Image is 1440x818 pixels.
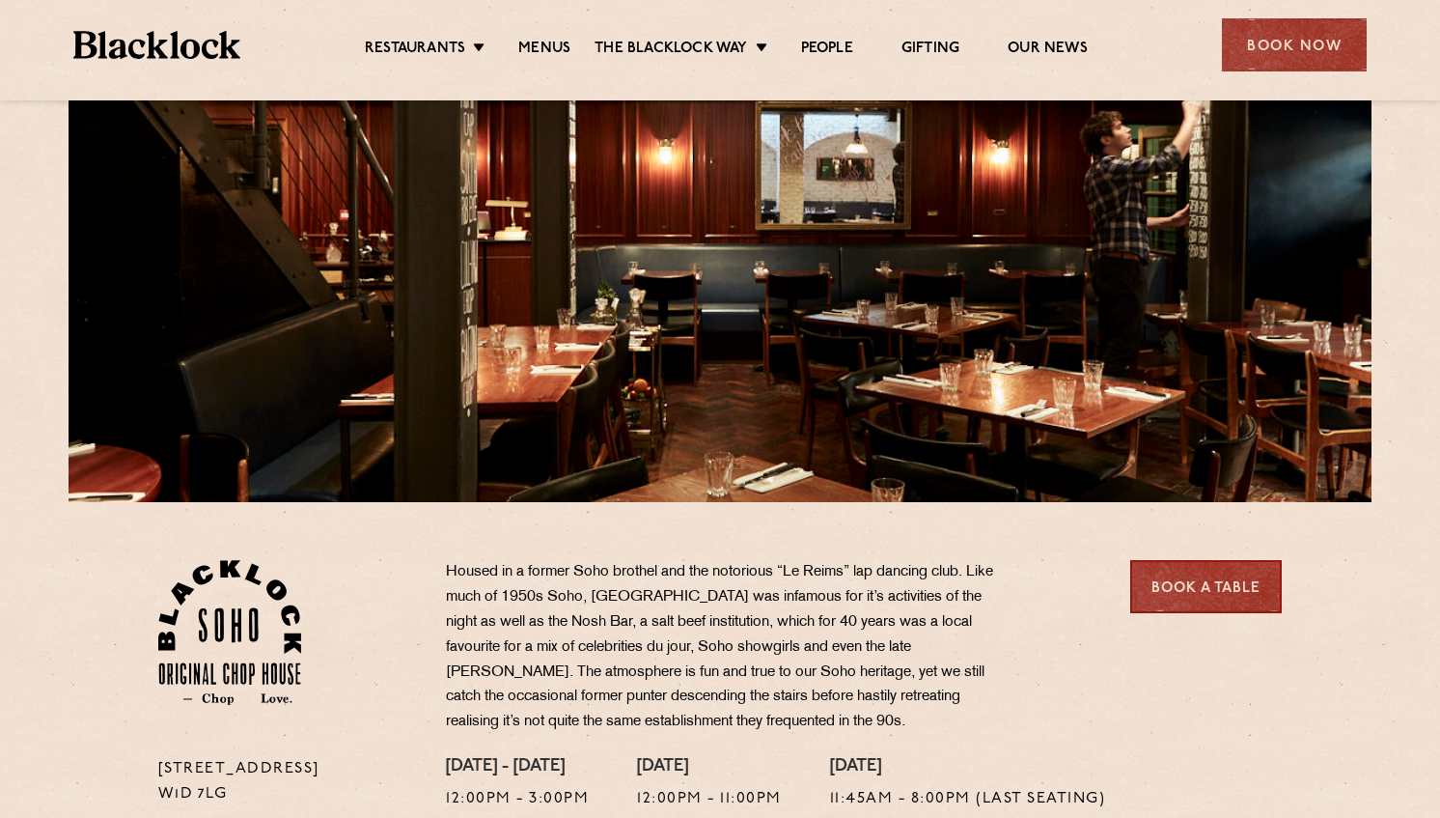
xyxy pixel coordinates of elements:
div: Book Now [1222,18,1367,71]
img: BL_Textured_Logo-footer-cropped.svg [73,31,240,59]
p: 12:00pm - 11:00pm [637,787,782,812]
p: 12:00pm - 3:00pm [446,787,589,812]
h4: [DATE] [637,757,782,778]
a: Restaurants [365,40,465,61]
a: Menus [518,40,570,61]
a: Gifting [901,40,959,61]
h4: [DATE] [830,757,1106,778]
p: Housed in a former Soho brothel and the notorious “Le Reims” lap dancing club. Like much of 1950s... [446,560,1015,735]
h4: [DATE] - [DATE] [446,757,589,778]
a: People [801,40,853,61]
img: Soho-stamp-default.svg [158,560,302,705]
p: 11:45am - 8:00pm (Last seating) [830,787,1106,812]
a: Book a Table [1130,560,1282,613]
p: [STREET_ADDRESS] W1D 7LG [158,757,418,807]
a: The Blacklock Way [595,40,747,61]
a: Our News [1008,40,1088,61]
